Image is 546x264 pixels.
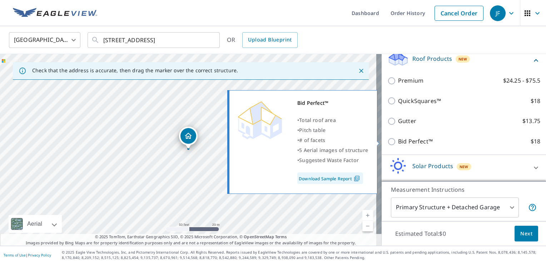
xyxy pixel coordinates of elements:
p: Premium [398,76,423,85]
p: Estimated Total: $0 [389,226,452,241]
a: Download Sample Report [297,172,363,184]
div: OR [227,32,298,48]
p: Measurement Instructions [391,185,537,194]
div: • [297,155,368,165]
p: Roof Products [412,54,452,63]
p: © 2025 Eagle View Technologies, Inc. and Pictometry International Corp. All Rights Reserved. Repo... [62,250,542,260]
p: $13.75 [522,117,540,126]
div: [GEOGRAPHIC_DATA] [9,30,80,50]
p: QuickSquares™ [398,97,441,106]
div: • [297,135,368,145]
a: OpenStreetMap [244,234,274,239]
span: Next [520,229,532,238]
div: Primary Structure + Detached Garage [391,197,519,217]
div: Bid Perfect™ [297,98,368,108]
input: Search by address or latitude-longitude [103,30,205,50]
div: Roof ProductsNew [387,50,540,70]
button: Close [357,66,366,75]
div: • [297,145,368,155]
a: Upload Blueprint [242,32,297,48]
a: Terms [275,234,287,239]
p: $24.25 - $75.5 [503,76,540,85]
span: Pitch table [299,127,326,133]
img: Premium [235,98,285,141]
p: Solar Products [412,162,453,170]
div: • [297,115,368,125]
span: Your report will include the primary structure and a detached garage if one exists. [528,203,537,212]
div: JF [490,5,506,21]
p: $18 [531,137,540,146]
span: Total roof area [299,117,336,123]
a: Terms of Use [4,253,26,258]
p: | [4,253,51,257]
div: Aerial [9,215,62,233]
img: EV Logo [13,8,97,19]
div: • [297,125,368,135]
span: New [458,56,467,62]
button: Next [515,226,538,242]
p: Gutter [398,117,416,126]
span: # of facets [299,137,325,143]
p: Bid Perfect™ [398,137,433,146]
div: Aerial [25,215,44,233]
img: Pdf Icon [352,175,362,182]
div: Dropped pin, building 1, Residential property, 105 S Pike St Summit, AR 72677 [179,127,198,149]
a: Privacy Policy [28,253,51,258]
a: Cancel Order [435,6,483,21]
p: Check that the address is accurate, then drag the marker over the correct structure. [32,67,238,74]
a: Current Level 19, Zoom Out [362,221,373,231]
span: 5 Aerial images of structure [299,147,368,153]
div: Solar ProductsNew [387,158,540,178]
span: Upload Blueprint [248,35,292,44]
p: $18 [531,97,540,106]
span: Suggested Waste Factor [299,157,359,163]
span: New [460,164,468,170]
a: Current Level 19, Zoom In [362,210,373,221]
span: © 2025 TomTom, Earthstar Geographics SIO, © 2025 Microsoft Corporation, © [95,234,287,240]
